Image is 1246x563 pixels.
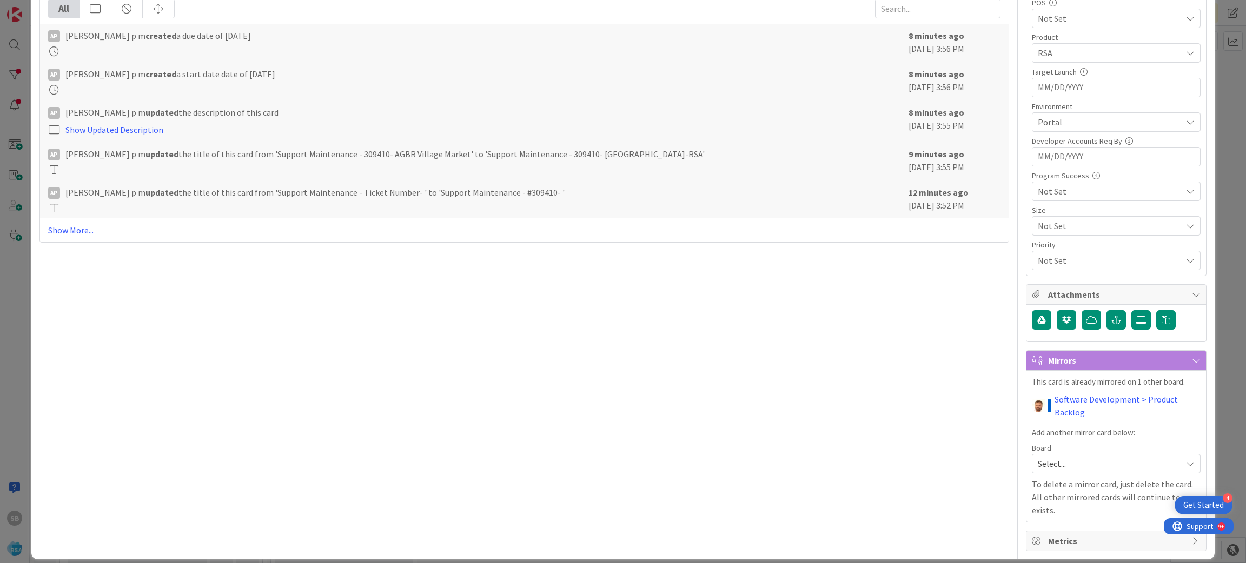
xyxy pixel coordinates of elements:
[1038,12,1182,25] span: Not Set
[909,186,1000,213] div: [DATE] 3:52 PM
[1032,206,1201,214] div: Size
[145,107,178,118] b: updated
[1038,218,1176,233] span: Not Set
[1048,354,1187,367] span: Mirrors
[1038,148,1195,166] input: MM/DD/YYYY
[1032,33,1201,41] div: Product
[23,2,49,15] span: Support
[65,124,163,135] a: Show Updated Description
[909,68,1000,95] div: [DATE] 3:56 PM
[1032,478,1201,517] p: To delete a mirror card, just delete the card. All other mirrored cards will continue to exists.
[1038,46,1182,59] span: RSA
[65,29,251,42] span: [PERSON_NAME] p m a due date of [DATE]
[65,186,565,199] span: [PERSON_NAME] p m the title of this card from 'Support Maintenance - Ticket Number- ' to 'Support...
[1032,172,1201,179] div: Program Success
[48,69,60,81] div: Ap
[1032,399,1045,412] img: AS
[145,187,178,198] b: updated
[909,148,1000,175] div: [DATE] 3:55 PM
[1032,137,1201,145] div: Developer Accounts Req By
[1032,376,1201,388] p: This card is already mirrored on 1 other board.
[1048,534,1187,547] span: Metrics
[48,224,1001,237] a: Show More...
[48,187,60,199] div: Ap
[909,149,964,159] b: 9 minutes ago
[145,149,178,159] b: updated
[145,69,176,79] b: created
[1032,68,1201,76] div: Target Launch
[65,68,275,81] span: [PERSON_NAME] p m a start date date of [DATE]
[909,30,964,41] b: 8 minutes ago
[1038,253,1176,268] span: Not Set
[1038,456,1176,471] span: Select...
[1038,185,1182,198] span: Not Set
[909,106,1000,136] div: [DATE] 3:55 PM
[1223,493,1232,503] div: 4
[55,4,60,13] div: 9+
[1032,241,1201,249] div: Priority
[1183,500,1224,511] div: Get Started
[909,69,964,79] b: 8 minutes ago
[1038,116,1182,129] span: Portal
[1038,78,1195,97] input: MM/DD/YYYY
[909,107,964,118] b: 8 minutes ago
[48,107,60,119] div: Ap
[1055,393,1201,419] a: Software Development > Product Backlog
[909,29,1000,56] div: [DATE] 3:56 PM
[909,187,969,198] b: 12 minutes ago
[1175,496,1232,514] div: Open Get Started checklist, remaining modules: 4
[145,30,176,41] b: created
[1032,427,1201,439] p: Add another mirror card below:
[48,149,60,160] div: Ap
[1048,288,1187,301] span: Attachments
[1032,103,1201,110] div: Environment
[65,106,279,119] span: [PERSON_NAME] p m the description of this card
[65,148,705,160] span: [PERSON_NAME] p m the title of this card from 'Support Maintenance - 309410- AGBR Village Market'...
[1032,444,1051,452] span: Board
[48,30,60,42] div: Ap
